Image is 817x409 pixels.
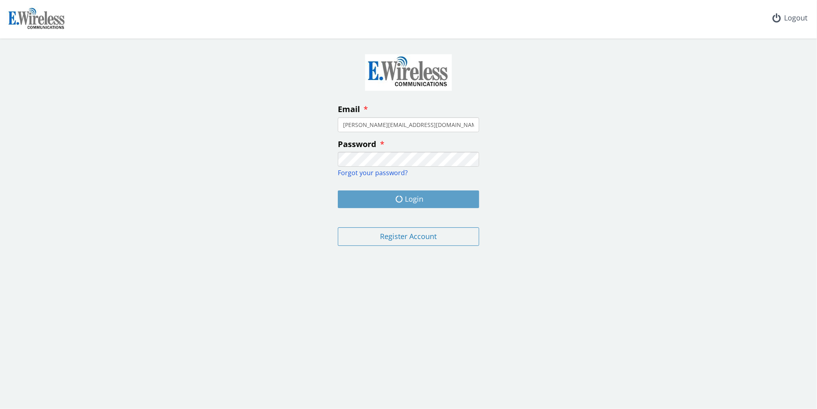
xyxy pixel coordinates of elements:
button: Register Account [338,227,479,246]
span: Password [338,139,376,149]
input: enter your email address [338,117,479,132]
a: Forgot your password? [338,168,408,177]
button: Login [338,190,479,208]
span: Email [338,104,360,115]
